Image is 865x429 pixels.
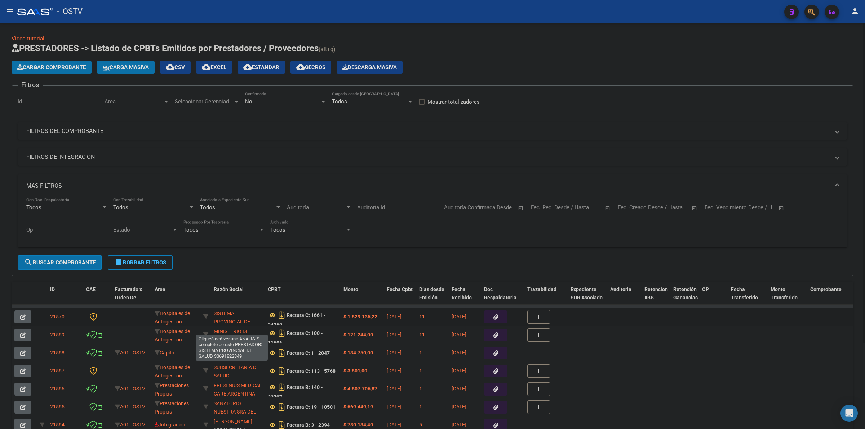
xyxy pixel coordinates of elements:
datatable-header-cell: Trazabilidad [524,282,568,313]
span: SANATORIO NUESTRA SRA DEL PILAR SA [214,401,256,423]
div: 30675068441 [214,363,262,379]
span: Seleccionar Gerenciador [175,98,233,105]
strong: Factura C: 100 - 11606 [268,330,323,346]
button: Cargar Comprobante [12,61,92,74]
span: Expediente SUR Asociado [571,286,603,300]
span: A01 - OSTV [120,350,145,356]
mat-panel-title: MAS FILTROS [26,182,830,190]
span: 21564 [50,422,65,428]
datatable-header-cell: Expediente SUR Asociado [568,282,607,313]
button: Buscar Comprobante [18,255,102,270]
strong: $ 3.801,00 [343,368,367,374]
mat-icon: delete [114,258,123,267]
div: Open Intercom Messenger [840,405,858,422]
span: 21566 [50,386,65,392]
span: A01 - OSTV [120,386,145,392]
strong: $ 780.134,40 [343,422,373,428]
span: - [702,314,704,319]
span: CAE [86,286,96,292]
i: Descargar documento [277,327,287,339]
mat-icon: search [24,258,33,267]
strong: $ 121.244,00 [343,332,373,338]
strong: $ 669.449,19 [343,404,373,410]
mat-icon: cloud_download [166,63,174,71]
input: Fecha inicio [444,204,473,211]
span: Fecha Recibido [452,286,472,300]
datatable-header-cell: Retención Ganancias [670,282,699,313]
span: ID [50,286,55,292]
span: Todos [183,227,199,233]
a: Video tutorial [12,35,44,42]
span: Todos [332,98,347,105]
i: Descargar documento [277,365,287,377]
span: [DATE] [387,422,402,428]
input: Fecha fin [653,204,688,211]
span: - [702,368,704,374]
strong: Factura C: 1661 - 34369 [268,312,326,328]
span: Hospitales de Autogestión [155,365,190,379]
button: Gecros [290,61,331,74]
span: Auditoría [287,204,345,211]
span: Area [105,98,163,105]
datatable-header-cell: Días desde Emisión [416,282,449,313]
strong: Factura C: 1 - 2047 [287,350,330,356]
mat-icon: person [851,7,859,15]
button: Descarga Masiva [337,61,403,74]
span: Fecha Transferido [731,286,758,300]
span: No [245,98,252,105]
span: Retención Ganancias [673,286,698,300]
span: Area [155,286,165,292]
i: Descargar documento [277,309,287,321]
span: ODONTOPLAD SA [214,347,254,352]
span: Prestaciones Propias [155,383,189,397]
div: 30695504051 [214,399,262,415]
span: Hospitales de Autogestión [155,329,190,343]
span: Auditoria [610,286,631,292]
strong: Factura B: 140 - 33797 [268,384,323,400]
span: Comprobante [810,286,842,292]
mat-expansion-panel-header: FILTROS DE INTEGRACION [18,148,847,166]
span: CPBT [268,286,281,292]
span: [DATE] [452,350,466,356]
span: Gecros [296,64,325,71]
i: Descargar documento [277,381,287,393]
span: SISTEMA PROVINCIAL DE SALUD [214,310,250,333]
datatable-header-cell: Fecha Recibido [449,282,481,313]
span: [DATE] [452,332,466,338]
datatable-header-cell: Area [152,282,200,313]
span: [DATE] [387,404,402,410]
button: Open calendar [604,204,612,212]
div: 30696425821 [214,345,262,361]
strong: Factura C: 113 - 5768 [287,368,336,374]
span: 5 [419,422,422,428]
span: SUBSECRETARIA DE SALUD [214,365,259,379]
span: 21569 [50,332,65,338]
span: [DATE] [452,386,466,392]
span: [DATE] [387,368,402,374]
datatable-header-cell: OP [699,282,728,313]
span: Mostrar totalizadores [427,98,480,106]
button: Estandar [238,61,285,74]
datatable-header-cell: Fecha Cpbt [384,282,416,313]
span: 1 [419,368,422,374]
span: Días desde Emisión [419,286,444,300]
input: Fecha inicio [705,204,734,211]
button: CSV [160,61,191,74]
span: [DATE] [452,314,466,319]
input: Fecha inicio [531,204,560,211]
mat-expansion-panel-header: MAS FILTROS [18,174,847,197]
input: Fecha inicio [618,204,647,211]
span: Doc Respaldatoria [484,286,516,300]
span: EXCEL [202,64,226,71]
span: MINISTERIO DE SALUD DE PCIA DE BSAS [214,329,256,351]
datatable-header-cell: Auditoria [607,282,642,313]
span: Hospitales de Autogestión [155,310,190,325]
span: - [702,386,704,392]
div: 30691822849 [214,309,262,325]
div: MAS FILTROS [18,197,847,248]
datatable-header-cell: Fecha Transferido [728,282,768,313]
datatable-header-cell: Razón Social [211,282,265,313]
span: - OSTV [57,4,83,19]
button: Borrar Filtros [108,255,173,270]
span: 21568 [50,350,65,356]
